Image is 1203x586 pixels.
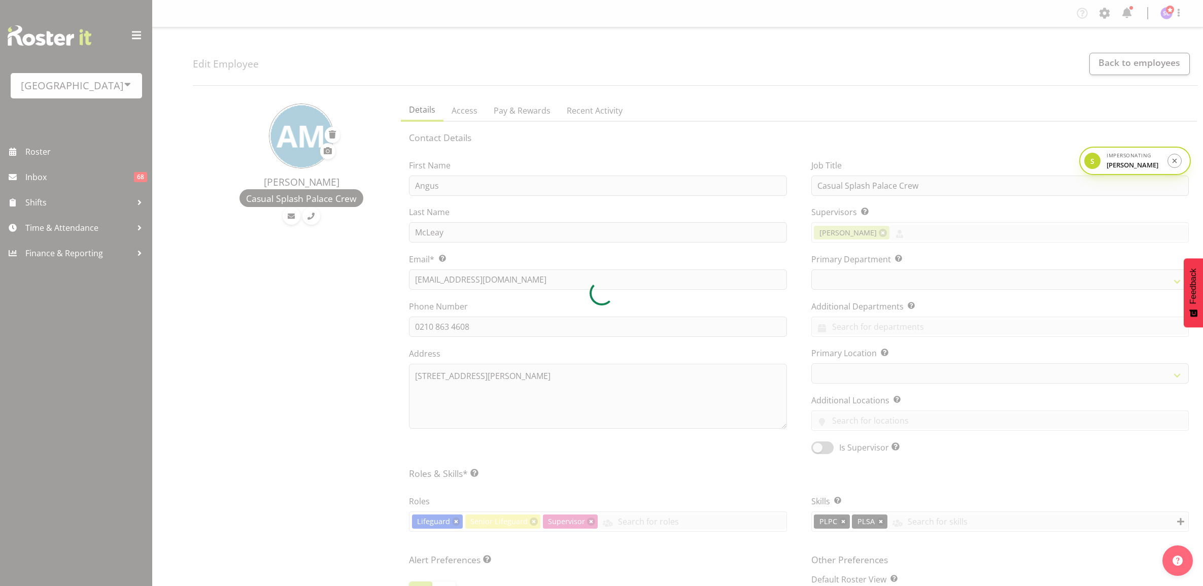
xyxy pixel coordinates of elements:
span: Feedback [1189,268,1198,304]
span: S [1090,156,1094,166]
button: Stop impersonation [1167,154,1182,168]
div: Impersonating [1107,152,1161,159]
button: Feedback - Show survey [1184,258,1203,327]
div: [PERSON_NAME] [1107,160,1161,170]
img: help-xxl-2.png [1173,556,1183,566]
